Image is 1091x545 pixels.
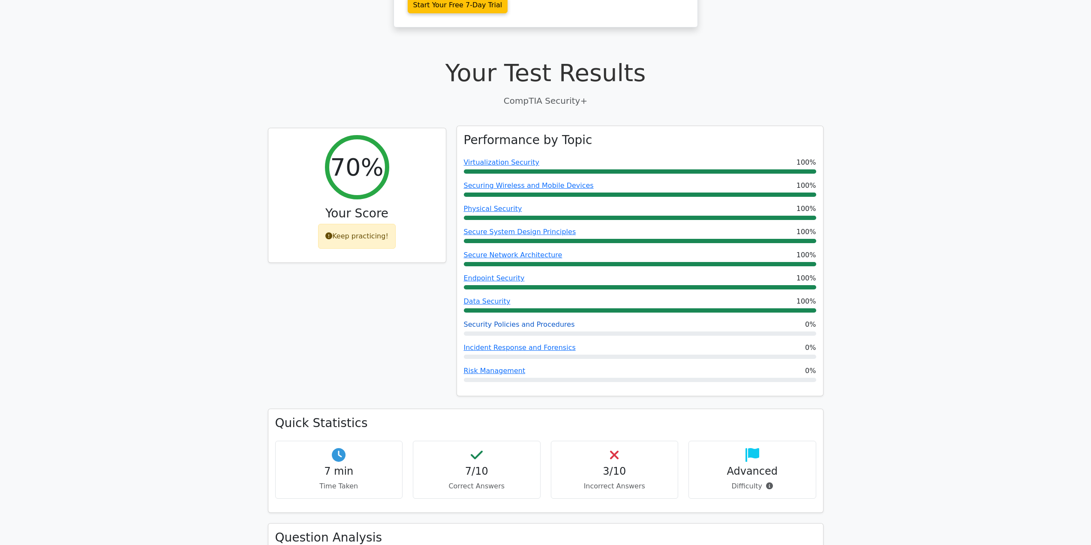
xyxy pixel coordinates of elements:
[283,465,396,478] h4: 7 min
[464,274,525,282] a: Endpoint Security
[805,343,816,353] span: 0%
[796,250,816,260] span: 100%
[696,481,809,491] p: Difficulty
[796,157,816,168] span: 100%
[268,94,824,107] p: CompTIA Security+
[796,296,816,307] span: 100%
[464,158,539,166] a: Virtualization Security
[464,251,562,259] a: Secure Network Architecture
[464,343,576,352] a: Incident Response and Forensics
[805,319,816,330] span: 0%
[464,320,575,328] a: Security Policies and Procedures
[330,153,383,181] h2: 70%
[464,133,592,148] h3: Performance by Topic
[275,416,816,431] h3: Quick Statistics
[796,273,816,283] span: 100%
[805,366,816,376] span: 0%
[420,465,533,478] h4: 7/10
[696,465,809,478] h4: Advanced
[464,367,526,375] a: Risk Management
[558,481,671,491] p: Incorrect Answers
[796,227,816,237] span: 100%
[268,58,824,87] h1: Your Test Results
[558,465,671,478] h4: 3/10
[796,181,816,191] span: 100%
[464,228,576,236] a: Secure System Design Principles
[464,205,522,213] a: Physical Security
[464,297,511,305] a: Data Security
[283,481,396,491] p: Time Taken
[318,224,396,249] div: Keep practicing!
[796,204,816,214] span: 100%
[464,181,594,190] a: Securing Wireless and Mobile Devices
[275,206,439,221] h3: Your Score
[275,530,816,545] h3: Question Analysis
[420,481,533,491] p: Correct Answers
